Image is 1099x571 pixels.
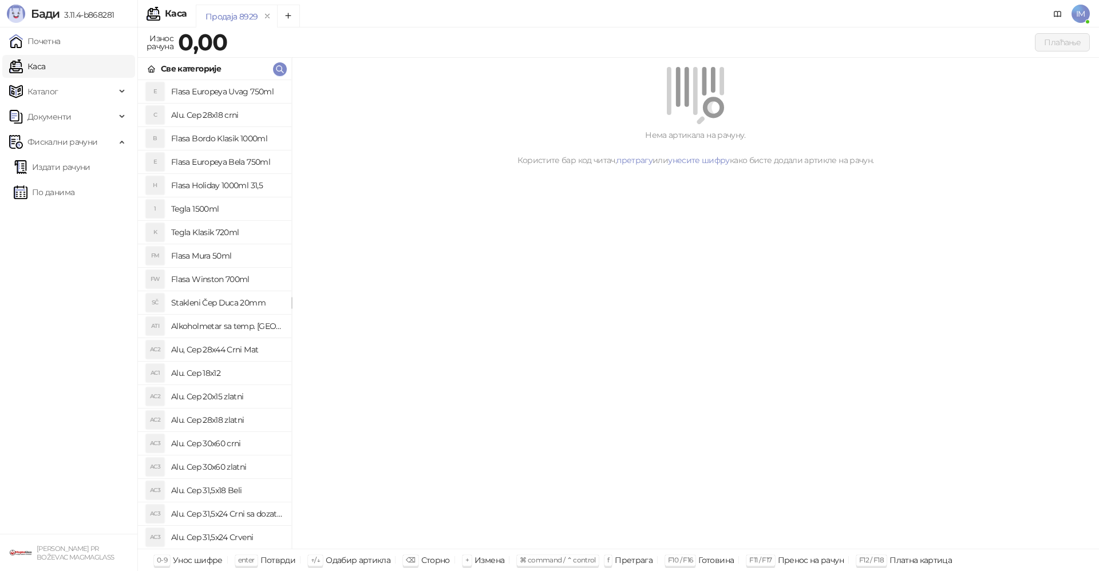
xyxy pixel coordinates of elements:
[607,556,609,564] span: f
[260,11,275,21] button: remove
[171,340,282,359] h4: Alu, Cep 28x44 Crni Mat
[27,80,58,103] span: Каталог
[406,556,415,564] span: ⌫
[138,80,291,549] div: grid
[749,556,772,564] span: F11 / F17
[668,556,693,564] span: F10 / F16
[146,364,164,382] div: AC1
[146,270,164,288] div: FW
[171,505,282,523] h4: Alu. Cep 31,5x24 Crni sa dozatorom
[146,458,164,476] div: AC3
[171,387,282,406] h4: Alu. Cep 20x15 zlatni
[277,5,300,27] button: Add tab
[171,528,282,546] h4: Alu. Cep 31,5x24 Crveni
[37,545,114,561] small: [PERSON_NAME] PR BOŽEVAC MAGMAGLASS
[668,155,730,165] a: унесите шифру
[146,505,164,523] div: AC3
[27,130,97,153] span: Фискални рачуни
[171,458,282,476] h4: Alu. Cep 30x60 zlatni
[171,434,282,453] h4: Alu. Cep 30x60 crni
[146,129,164,148] div: B
[173,553,223,568] div: Унос шифре
[859,556,884,564] span: F12 / F18
[146,340,164,359] div: AC2
[171,176,282,195] h4: Flasa Holiday 1000ml 31,5
[146,106,164,124] div: C
[421,553,450,568] div: Сторно
[171,411,282,429] h4: Alu. Cep 28x18 zlatni
[171,364,282,382] h4: Alu. Cep 18x12
[165,9,187,18] div: Каса
[146,247,164,265] div: FM
[171,82,282,101] h4: Flasa Europeya Uvag 750ml
[146,294,164,312] div: SČ
[1072,5,1090,23] span: IM
[171,129,282,148] h4: Flasa Bordo Klasik 1000ml
[171,270,282,288] h4: Flasa Winston 700ml
[171,294,282,312] h4: Stakleni Čep Duca 20mm
[171,247,282,265] h4: Flasa Mura 50ml
[146,200,164,218] div: 1
[1049,5,1067,23] a: Документација
[14,181,74,204] a: По данима
[616,155,653,165] a: претрагу
[178,28,227,56] strong: 0,00
[146,411,164,429] div: AC2
[698,553,734,568] div: Готовина
[9,55,45,78] a: Каса
[161,62,221,75] div: Све категорије
[146,317,164,335] div: ATI
[520,556,596,564] span: ⌘ command / ⌃ control
[146,434,164,453] div: AC3
[306,129,1085,166] div: Нема артикала на рачуну. Користите бар код читач, или како бисте додали артикле на рачун.
[171,106,282,124] h4: Alu. Cep 28x18 crni
[14,156,90,179] a: Издати рачуни
[1035,33,1090,51] button: Плаћање
[146,82,164,101] div: E
[60,10,114,20] span: 3.11.4-b868281
[465,556,469,564] span: +
[171,200,282,218] h4: Tegla 1500ml
[27,105,71,128] span: Документи
[9,30,61,53] a: Почетна
[260,553,296,568] div: Потврди
[890,553,952,568] div: Платна картица
[9,541,32,564] img: 64x64-companyLogo-1893ffd3-f8d7-40ed-872e-741d608dc9d9.png
[31,7,60,21] span: Бади
[475,553,504,568] div: Измена
[157,556,167,564] span: 0-9
[171,481,282,499] h4: Alu. Cep 31,5x18 Beli
[205,10,258,23] div: Продаја 8929
[311,556,320,564] span: ↑/↓
[144,31,176,54] div: Износ рачуна
[171,223,282,241] h4: Tegla Klasik 720ml
[171,153,282,171] h4: Flasa Europeya Bela 750ml
[146,528,164,546] div: AC3
[146,223,164,241] div: K
[778,553,844,568] div: Пренос на рачун
[146,481,164,499] div: AC3
[615,553,653,568] div: Претрага
[7,5,25,23] img: Logo
[238,556,255,564] span: enter
[171,317,282,335] h4: Alkoholmetar sa temp. [GEOGRAPHIC_DATA]
[146,176,164,195] div: H
[146,387,164,406] div: AC2
[146,153,164,171] div: E
[326,553,390,568] div: Одабир артикла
